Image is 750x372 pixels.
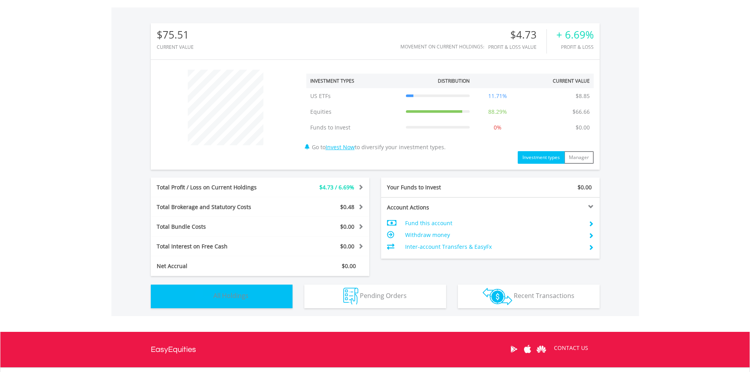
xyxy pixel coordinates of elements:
[522,74,594,88] th: Current Value
[213,291,248,300] span: All Holdings
[458,285,600,308] button: Recent Transactions
[343,288,358,305] img: pending_instructions-wht.png
[340,223,354,230] span: $0.00
[488,29,546,41] div: $4.73
[405,229,582,241] td: Withdraw money
[556,44,594,50] div: Profit & Loss
[340,203,354,211] span: $0.48
[438,78,470,84] div: Distribution
[151,183,278,191] div: Total Profit / Loss on Current Holdings
[514,291,574,300] span: Recent Transactions
[405,217,582,229] td: Fund this account
[157,29,194,41] div: $75.51
[151,203,278,211] div: Total Brokerage and Statutory Costs
[151,223,278,231] div: Total Bundle Costs
[157,44,194,50] div: CURRENT VALUE
[381,204,491,211] div: Account Actions
[521,337,535,361] a: Apple
[507,337,521,361] a: Google Play
[569,104,594,120] td: $66.66
[326,143,355,151] a: Invest Now
[360,291,407,300] span: Pending Orders
[195,288,212,305] img: holdings-wht.png
[306,120,402,135] td: Funds to Invest
[306,104,402,120] td: Equities
[518,151,565,164] button: Investment types
[405,241,582,253] td: Inter-account Transfers & EasyFx
[151,262,278,270] div: Net Accrual
[381,183,491,191] div: Your Funds to Invest
[342,262,356,270] span: $0.00
[300,66,600,164] div: Go to to diversify your investment types.
[151,242,278,250] div: Total Interest on Free Cash
[306,88,402,104] td: US ETFs
[306,74,402,88] th: Investment Types
[474,120,522,135] td: 0%
[483,288,512,305] img: transactions-zar-wht.png
[151,332,196,367] a: EasyEquities
[548,337,594,359] a: CONTACT US
[304,285,446,308] button: Pending Orders
[400,44,484,49] div: Movement on Current Holdings:
[572,120,594,135] td: $0.00
[556,29,594,41] div: + 6.69%
[319,183,354,191] span: $4.73 / 6.69%
[572,88,594,104] td: $8.85
[535,337,548,361] a: Huawei
[340,242,354,250] span: $0.00
[488,44,546,50] div: Profit & Loss Value
[474,88,522,104] td: 11.71%
[151,285,293,308] button: All Holdings
[474,104,522,120] td: 88.29%
[578,183,592,191] span: $0.00
[564,151,594,164] button: Manager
